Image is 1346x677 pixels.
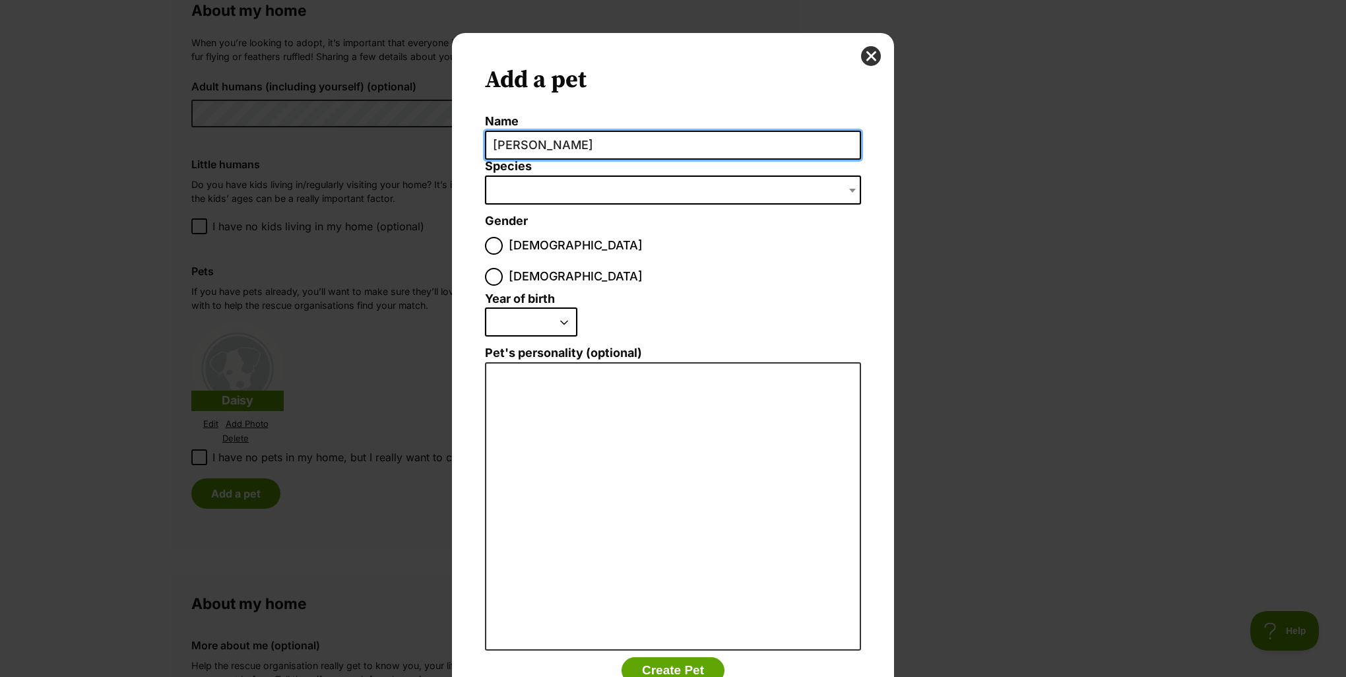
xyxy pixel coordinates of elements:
span: [DEMOGRAPHIC_DATA] [509,237,643,255]
label: Year of birth [485,292,555,306]
span: [DEMOGRAPHIC_DATA] [509,268,643,286]
label: Gender [485,214,528,228]
h2: Add a pet [485,66,861,95]
button: close [861,46,881,66]
label: Species [485,160,861,174]
label: Name [485,115,861,129]
label: Pet's personality (optional) [485,346,861,360]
